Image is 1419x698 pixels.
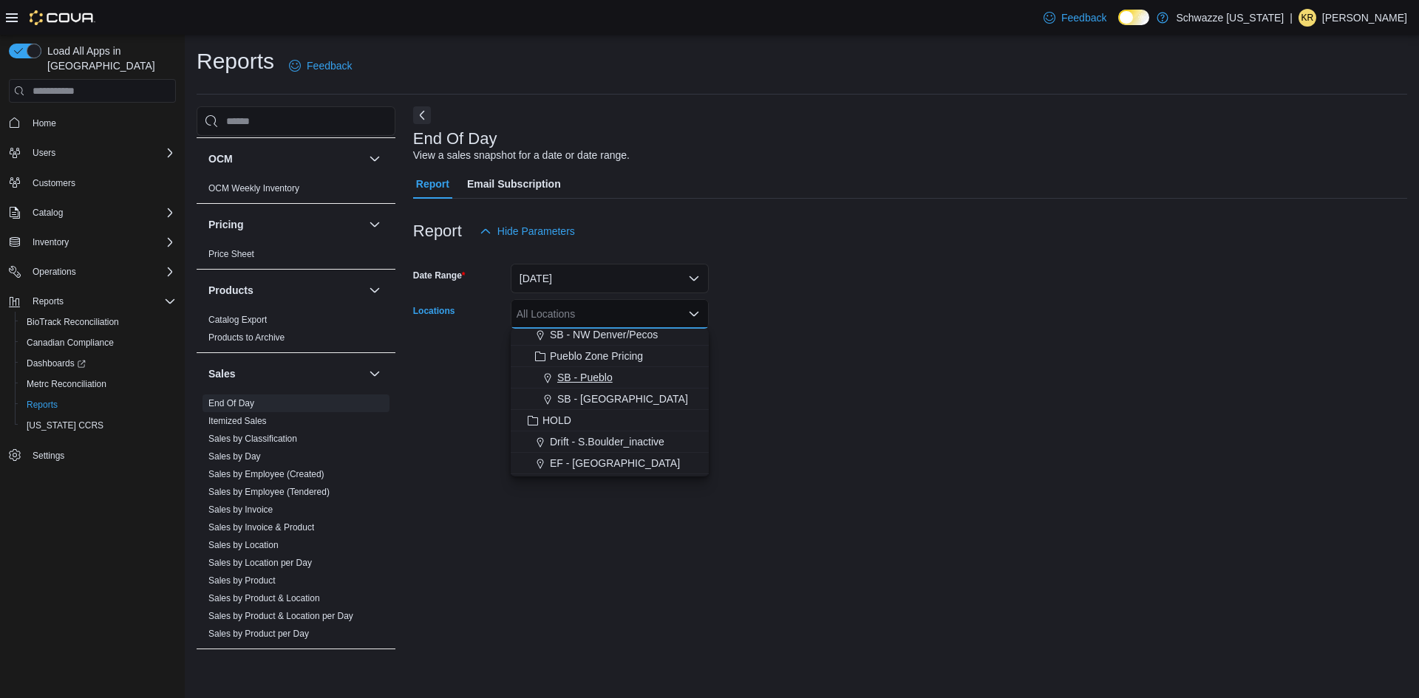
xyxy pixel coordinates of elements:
[511,367,709,389] button: SB - Pueblo
[208,249,254,259] a: Price Sheet
[27,446,176,465] span: Settings
[208,151,233,166] h3: OCM
[27,204,69,222] button: Catalog
[1118,25,1119,26] span: Dark Mode
[557,391,688,406] span: SB - [GEOGRAPHIC_DATA]
[15,353,182,374] a: Dashboards
[1299,9,1316,27] div: Kevin Rodriguez
[688,308,700,320] button: Close list of options
[208,592,320,604] span: Sales by Product & Location
[307,58,352,73] span: Feedback
[3,202,182,223] button: Catalog
[27,292,176,310] span: Reports
[511,474,709,496] button: EF - Havana
[208,248,254,260] span: Price Sheet
[497,224,575,239] span: Hide Parameters
[208,487,330,497] a: Sales by Employee (Tendered)
[3,291,182,312] button: Reports
[3,445,182,466] button: Settings
[27,447,70,465] a: Settings
[208,575,276,586] a: Sales by Product
[3,112,182,133] button: Home
[21,334,176,352] span: Canadian Compliance
[366,365,384,383] button: Sales
[15,394,182,415] button: Reports
[33,295,64,307] span: Reports
[208,504,273,516] span: Sales by Invoice
[511,264,709,293] button: [DATE]
[27,174,81,192] a: Customers
[197,394,395,649] div: Sales
[21,375,176,393] span: Metrc Reconciliation
[208,611,353,621] a: Sales by Product & Location per Day
[21,417,176,434] span: Washington CCRS
[208,332,285,343] a: Products to Archive
[208,521,314,533] span: Sales by Invoice & Product
[208,469,324,479] a: Sales by Employee (Created)
[27,378,106,390] span: Metrc Reconciliation
[208,593,320,603] a: Sales by Product & Location
[208,217,243,232] h3: Pricing
[21,355,92,372] a: Dashboards
[33,177,75,189] span: Customers
[208,183,299,194] a: OCM Weekly Inventory
[557,370,613,385] span: SB - Pueblo
[33,450,64,462] span: Settings
[511,324,709,346] button: SB - NW Denver/Pecos
[1322,9,1407,27] p: [PERSON_NAME]
[21,375,112,393] a: Metrc Reconciliation
[197,179,395,203] div: OCM
[413,222,462,240] h3: Report
[33,236,69,248] span: Inventory
[550,349,643,363] span: Pueblo Zone Pricing
[21,417,109,434] a: [US_STATE] CCRS
[21,313,125,331] a: BioTrack Reconciliation
[467,169,561,199] span: Email Subscription
[27,233,176,251] span: Inventory
[208,433,297,445] span: Sales by Classification
[208,283,253,298] h3: Products
[1176,9,1284,27] p: Schwazze [US_STATE]
[511,453,709,474] button: EF - [GEOGRAPHIC_DATA]
[366,281,384,299] button: Products
[27,263,176,281] span: Operations
[1301,9,1314,27] span: KR
[208,398,254,408] a: End Of Day
[27,316,119,328] span: BioTrack Reconciliation
[27,357,86,369] span: Dashboards
[416,169,449,199] span: Report
[550,456,680,471] span: EF - [GEOGRAPHIC_DATA]
[208,504,273,515] a: Sales by Invoice
[366,150,384,168] button: OCM
[27,114,62,132] a: Home
[27,204,176,222] span: Catalog
[27,292,69,310] button: Reports
[30,10,95,25] img: Cova
[413,270,466,281] label: Date Range
[21,313,176,331] span: BioTrack Reconciliation
[15,374,182,394] button: Metrc Reconciliation
[413,305,455,317] label: Locations
[413,106,431,124] button: Next
[27,399,58,411] span: Reports
[550,434,664,449] span: Drift - S.Boulder_inactive
[208,486,330,498] span: Sales by Employee (Tendered)
[511,389,709,410] button: SB - [GEOGRAPHIC_DATA]
[15,415,182,436] button: [US_STATE] CCRS
[208,451,261,462] span: Sales by Day
[208,332,285,343] span: Products to Archive
[33,266,76,278] span: Operations
[9,106,176,504] nav: Complex example
[21,355,176,372] span: Dashboards
[542,413,571,428] span: HOLD
[283,51,358,81] a: Feedback
[1118,10,1149,25] input: Dark Mode
[511,346,709,367] button: Pueblo Zone Pricing
[27,144,176,162] span: Users
[21,396,64,414] a: Reports
[208,540,279,550] a: Sales by Location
